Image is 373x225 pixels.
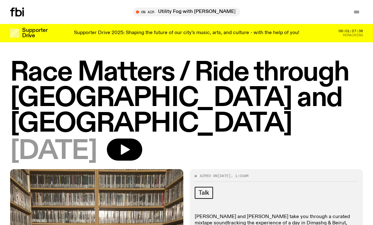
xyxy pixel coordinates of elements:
[10,60,363,137] h1: Race Matters / Ride through [GEOGRAPHIC_DATA] and [GEOGRAPHIC_DATA]
[199,189,209,196] span: Talk
[343,33,363,37] span: Remaining
[133,8,240,16] button: On AirUtility Fog with [PERSON_NAME]
[217,173,231,178] span: [DATE]
[22,28,47,38] h3: Supporter Drive
[195,187,213,199] a: Talk
[74,30,299,36] p: Supporter Drive 2025: Shaping the future of our city’s music, arts, and culture - with the help o...
[339,29,363,33] span: 06:01:27:38
[231,173,248,178] span: , 1:00am
[10,139,97,164] span: [DATE]
[200,173,217,178] span: Aired on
